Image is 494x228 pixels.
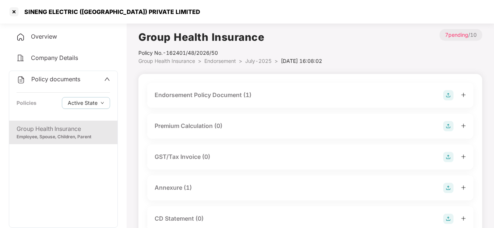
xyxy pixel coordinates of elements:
p: / 10 [440,29,482,41]
img: svg+xml;base64,PHN2ZyB4bWxucz0iaHR0cDovL3d3dy53My5vcmcvMjAwMC9zdmciIHdpZHRoPSIyOCIgaGVpZ2h0PSIyOC... [443,214,454,224]
div: GST/Tax Invoice (0) [155,152,210,161]
span: Company Details [31,54,78,61]
span: July-2025 [245,58,272,64]
img: svg+xml;base64,PHN2ZyB4bWxucz0iaHR0cDovL3d3dy53My5vcmcvMjAwMC9zdmciIHdpZHRoPSIyNCIgaGVpZ2h0PSIyNC... [16,54,25,63]
img: svg+xml;base64,PHN2ZyB4bWxucz0iaHR0cDovL3d3dy53My5vcmcvMjAwMC9zdmciIHdpZHRoPSIyOCIgaGVpZ2h0PSIyOC... [443,152,454,162]
img: svg+xml;base64,PHN2ZyB4bWxucz0iaHR0cDovL3d3dy53My5vcmcvMjAwMC9zdmciIHdpZHRoPSIyOCIgaGVpZ2h0PSIyOC... [443,90,454,100]
div: Endorsement Policy Document (1) [155,90,251,100]
span: > [275,58,278,64]
span: down [100,101,104,105]
div: Premium Calculation (0) [155,121,222,131]
span: [DATE] 16:08:02 [281,58,322,64]
span: plus [461,154,466,159]
div: Employee, Spouse, Children, Parent [17,133,110,140]
span: Policy documents [31,75,80,83]
div: Group Health Insurance [17,124,110,133]
span: Overview [31,33,57,40]
span: up [104,76,110,82]
span: > [198,58,201,64]
span: 7 pending [445,32,468,38]
span: plus [461,123,466,128]
img: svg+xml;base64,PHN2ZyB4bWxucz0iaHR0cDovL3d3dy53My5vcmcvMjAwMC9zdmciIHdpZHRoPSIyNCIgaGVpZ2h0PSIyNC... [16,33,25,42]
span: Active State [68,99,98,107]
img: svg+xml;base64,PHN2ZyB4bWxucz0iaHR0cDovL3d3dy53My5vcmcvMjAwMC9zdmciIHdpZHRoPSIyNCIgaGVpZ2h0PSIyNC... [17,75,25,84]
div: Policies [17,99,36,107]
span: plus [461,92,466,97]
img: svg+xml;base64,PHN2ZyB4bWxucz0iaHR0cDovL3d3dy53My5vcmcvMjAwMC9zdmciIHdpZHRoPSIyOCIgaGVpZ2h0PSIyOC... [443,121,454,131]
span: Endorsement [204,58,236,64]
div: SINENG ELECTRIC ([GEOGRAPHIC_DATA]) PRIVATE LIMITED [20,8,200,15]
h1: Group Health Insurance [138,29,322,45]
img: svg+xml;base64,PHN2ZyB4bWxucz0iaHR0cDovL3d3dy53My5vcmcvMjAwMC9zdmciIHdpZHRoPSIyOCIgaGVpZ2h0PSIyOC... [443,183,454,193]
span: > [239,58,242,64]
button: Active Statedown [62,97,110,109]
span: plus [461,185,466,190]
span: plus [461,216,466,221]
span: Group Health Insurance [138,58,195,64]
div: Policy No.- 162401/48/2026/50 [138,49,322,57]
div: Annexure (1) [155,183,192,192]
div: CD Statement (0) [155,214,204,223]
